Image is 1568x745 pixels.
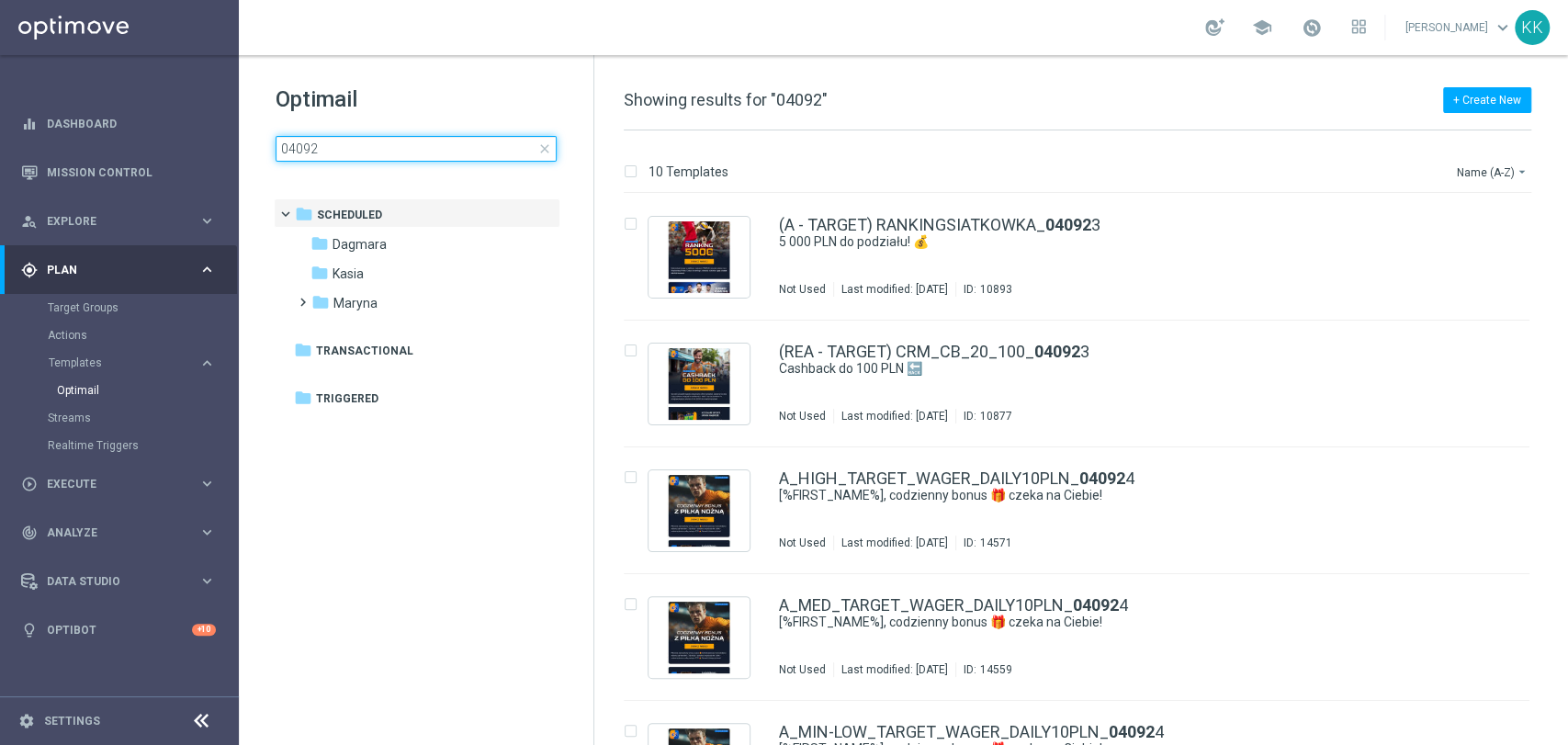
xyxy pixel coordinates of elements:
div: Not Used [779,282,826,297]
div: Optimail [57,377,237,404]
div: Data Studio keyboard_arrow_right [20,574,217,589]
div: Plan [21,262,198,278]
img: 14571.jpeg [653,475,745,547]
div: Analyze [21,525,198,541]
input: Search Template [276,136,557,162]
i: keyboard_arrow_right [198,212,216,230]
div: Execute [21,476,198,492]
div: Data Studio [21,573,198,590]
span: Triggered [316,390,378,407]
div: +10 [192,624,216,636]
button: track_changes Analyze keyboard_arrow_right [20,525,217,540]
div: Press SPACE to select this row. [605,447,1564,574]
img: 14559.jpeg [653,602,745,673]
a: 5 000 PLN do podziału! 💰 [779,233,1410,251]
b: 04092 [1034,342,1080,361]
i: keyboard_arrow_right [198,524,216,541]
span: Plan [47,265,198,276]
div: Last modified: [DATE] [834,662,955,677]
div: Press SPACE to select this row. [605,574,1564,701]
a: [%FIRST_NAME%], codzienny bonus 🎁 czeka na Ciebie! [779,614,1410,631]
span: close [537,141,552,156]
div: 10877 [980,409,1012,423]
div: Last modified: [DATE] [834,536,955,550]
a: A_MED_TARGET_WAGER_DAILY10PLN_040924 [779,597,1128,614]
a: Settings [44,716,100,727]
button: play_circle_outline Execute keyboard_arrow_right [20,477,217,491]
div: Explore [21,213,198,230]
div: Templates [48,349,237,404]
div: 14559 [980,662,1012,677]
i: keyboard_arrow_right [198,475,216,492]
img: 10893.jpeg [653,221,745,293]
i: play_circle_outline [21,476,38,492]
button: person_search Explore keyboard_arrow_right [20,214,217,229]
div: 5 000 PLN do podziału! 💰 [779,233,1452,251]
span: Data Studio [47,576,198,587]
div: Mission Control [20,165,217,180]
a: A_HIGH_TARGET_WAGER_DAILY10PLN_040924 [779,470,1134,487]
div: Press SPACE to select this row. [605,194,1564,321]
i: folder [310,264,329,282]
a: Cashback do 100 PLN 🔙 [779,360,1410,378]
i: keyboard_arrow_right [198,355,216,372]
div: lightbulb Optibot +10 [20,623,217,638]
div: Templates [49,357,198,368]
a: Target Groups [48,300,191,315]
a: (A - TARGET) RANKINGSIATKOWKA_040923 [779,217,1100,233]
b: 04092 [1079,468,1125,488]
div: Last modified: [DATE] [834,409,955,423]
a: Realtime Triggers [48,438,191,453]
i: keyboard_arrow_right [198,261,216,278]
div: [%FIRST_NAME%], codzienny bonus 🎁 czeka na Ciebie! [779,614,1452,631]
div: Dashboard [21,99,216,148]
div: Last modified: [DATE] [834,282,955,297]
p: 10 Templates [649,164,728,180]
i: folder [295,205,313,223]
span: Dagmara [333,236,387,253]
div: 10893 [980,282,1012,297]
div: Optibot [21,605,216,654]
i: gps_fixed [21,262,38,278]
span: Execute [47,479,198,490]
i: folder [294,341,312,359]
div: Press SPACE to select this row. [605,321,1564,447]
i: folder [310,234,329,253]
button: equalizer Dashboard [20,117,217,131]
div: Not Used [779,409,826,423]
a: [PERSON_NAME]keyboard_arrow_down [1404,14,1515,41]
span: Showing results for "04092" [624,90,828,109]
div: KK [1515,10,1550,45]
b: 04092 [1045,215,1091,234]
button: Templates keyboard_arrow_right [48,356,217,370]
div: ID: [955,536,1012,550]
i: track_changes [21,525,38,541]
button: + Create New [1443,87,1531,113]
a: [%FIRST_NAME%], codzienny bonus 🎁 czeka na Ciebie! [779,487,1410,504]
a: Streams [48,411,191,425]
span: school [1252,17,1272,38]
i: folder [311,293,330,311]
span: Transactional [316,343,413,359]
div: Realtime Triggers [48,432,237,459]
i: folder [294,389,312,407]
span: Explore [47,216,198,227]
div: Actions [48,322,237,349]
span: Templates [49,357,180,368]
span: Kasia [333,265,364,282]
i: equalizer [21,116,38,132]
div: ID: [955,409,1012,423]
i: lightbulb [21,622,38,638]
div: Streams [48,404,237,432]
a: (REA - TARGET) CRM_CB_20_100_040923 [779,344,1089,360]
a: Optimail [57,383,191,398]
div: 14571 [980,536,1012,550]
div: [%FIRST_NAME%], codzienny bonus 🎁 czeka na Ciebie! [779,487,1452,504]
div: Not Used [779,662,826,677]
div: gps_fixed Plan keyboard_arrow_right [20,263,217,277]
img: 10877.jpeg [653,348,745,420]
a: Dashboard [47,99,216,148]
